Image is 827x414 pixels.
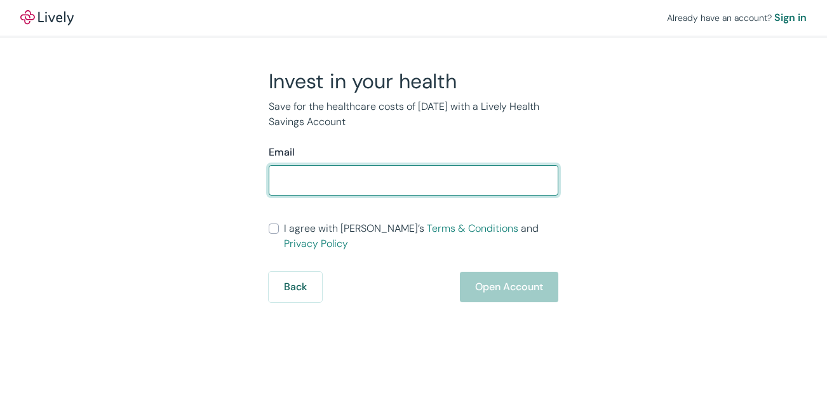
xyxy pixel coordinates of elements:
img: Lively [20,10,74,25]
a: Sign in [774,10,807,25]
span: I agree with [PERSON_NAME]’s and [284,221,558,251]
a: Terms & Conditions [427,222,518,235]
a: Privacy Policy [284,237,348,250]
h2: Invest in your health [269,69,558,94]
p: Save for the healthcare costs of [DATE] with a Lively Health Savings Account [269,99,558,130]
a: LivelyLively [20,10,74,25]
label: Email [269,145,295,160]
div: Already have an account? [667,10,807,25]
button: Back [269,272,322,302]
